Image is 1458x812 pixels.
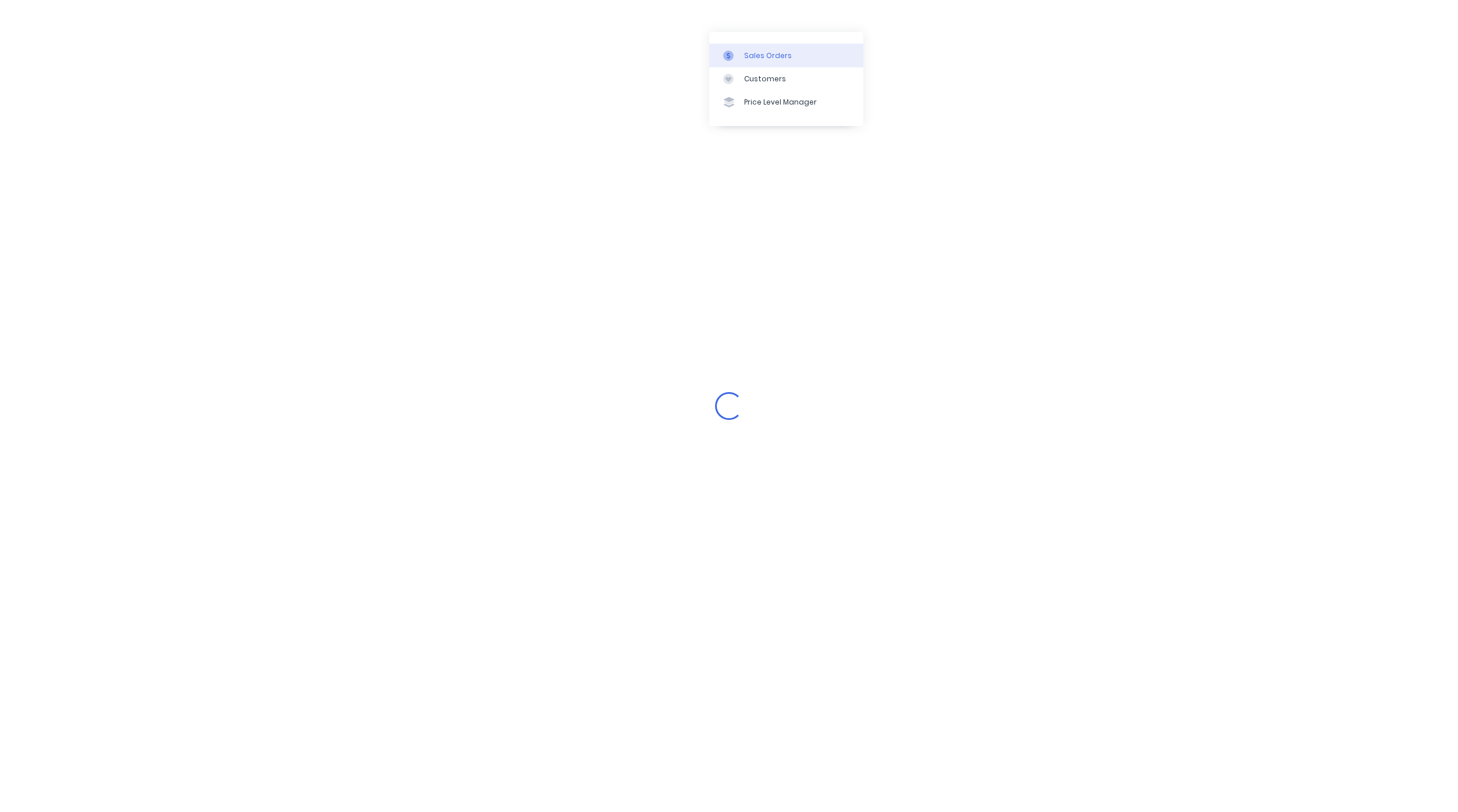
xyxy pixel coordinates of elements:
[709,67,863,91] a: Customers
[744,51,792,61] div: Sales Orders
[709,44,863,67] a: Sales Orders
[744,97,817,107] div: Price Level Manager
[744,74,786,84] div: Customers
[709,91,863,114] a: Price Level Manager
